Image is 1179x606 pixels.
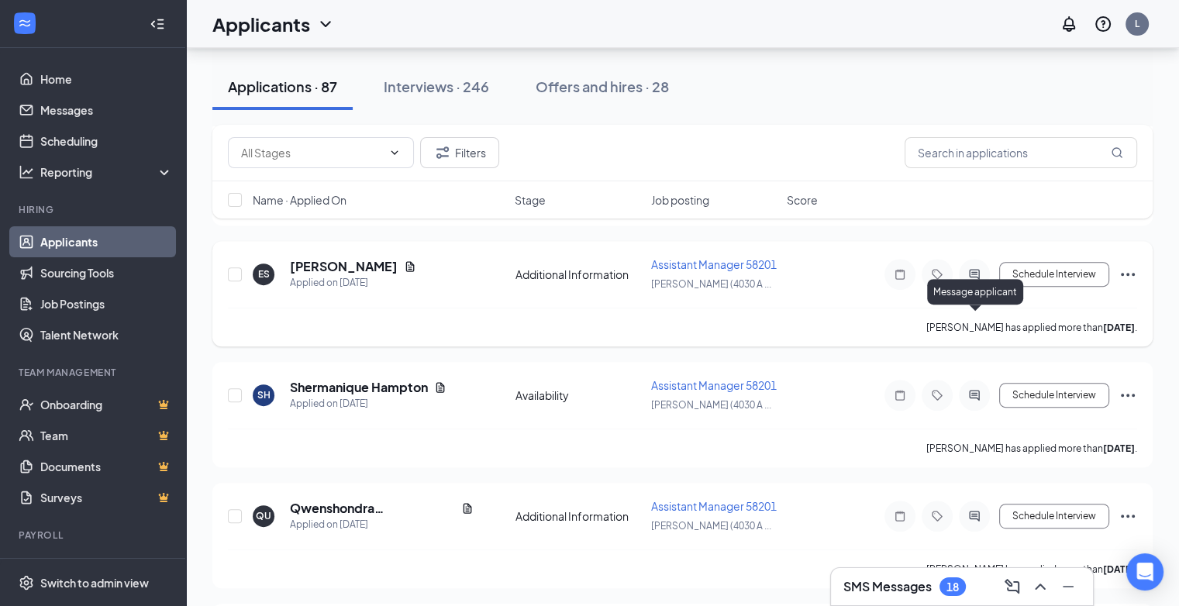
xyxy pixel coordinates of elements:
[651,499,777,513] span: Assistant Manager 58201
[1126,553,1163,591] div: Open Intercom Messenger
[928,389,946,401] svg: Tag
[999,262,1109,287] button: Schedule Interview
[19,366,170,379] div: Team Management
[843,578,932,595] h3: SMS Messages
[241,144,382,161] input: All Stages
[253,192,346,208] span: Name · Applied On
[228,77,337,96] div: Applications · 87
[1103,442,1135,454] b: [DATE]
[19,575,34,591] svg: Settings
[926,442,1137,455] p: [PERSON_NAME] has applied more than .
[40,389,173,420] a: OnboardingCrown
[290,258,398,275] h5: [PERSON_NAME]
[926,321,1137,334] p: [PERSON_NAME] has applied more than .
[999,383,1109,408] button: Schedule Interview
[290,500,455,517] h5: Qwenshondra [PERSON_NAME]
[926,563,1137,576] p: [PERSON_NAME] has applied more than .
[1103,563,1135,575] b: [DATE]
[651,378,777,392] span: Assistant Manager 58201
[651,278,771,290] span: [PERSON_NAME] (4030 A ...
[461,502,474,515] svg: Document
[891,268,909,281] svg: Note
[40,319,173,350] a: Talent Network
[515,508,642,524] div: Additional Information
[19,164,34,180] svg: Analysis
[40,552,173,583] a: PayrollCrown
[404,260,416,273] svg: Document
[434,381,446,394] svg: Document
[999,504,1109,529] button: Schedule Interview
[40,164,174,180] div: Reporting
[927,279,1023,305] div: Message applicant
[1059,577,1077,596] svg: Minimize
[928,268,946,281] svg: Tag
[433,143,452,162] svg: Filter
[651,399,771,411] span: [PERSON_NAME] (4030 A ...
[1031,577,1050,596] svg: ChevronUp
[384,77,489,96] div: Interviews · 246
[40,64,173,95] a: Home
[965,268,984,281] svg: ActiveChat
[290,379,428,396] h5: Shermanique Hampton
[1028,574,1053,599] button: ChevronUp
[536,77,669,96] div: Offers and hires · 28
[928,510,946,522] svg: Tag
[258,267,270,281] div: ES
[1060,15,1078,33] svg: Notifications
[891,510,909,522] svg: Note
[1119,265,1137,284] svg: Ellipses
[40,126,173,157] a: Scheduling
[40,257,173,288] a: Sourcing Tools
[40,288,173,319] a: Job Postings
[420,137,499,168] button: Filter Filters
[651,192,709,208] span: Job posting
[257,388,271,401] div: SH
[1103,322,1135,333] b: [DATE]
[651,257,777,271] span: Assistant Manager 58201
[965,389,984,401] svg: ActiveChat
[891,389,909,401] svg: Note
[212,11,310,37] h1: Applicants
[256,509,271,522] div: QU
[150,16,165,32] svg: Collapse
[905,137,1137,168] input: Search in applications
[40,451,173,482] a: DocumentsCrown
[1119,507,1137,525] svg: Ellipses
[17,15,33,31] svg: WorkstreamLogo
[1094,15,1112,33] svg: QuestionInfo
[40,420,173,451] a: TeamCrown
[1111,146,1123,159] svg: MagnifyingGlass
[316,15,335,33] svg: ChevronDown
[651,520,771,532] span: [PERSON_NAME] (4030 A ...
[515,387,642,403] div: Availability
[965,510,984,522] svg: ActiveChat
[1056,574,1081,599] button: Minimize
[787,192,818,208] span: Score
[19,529,170,542] div: Payroll
[1119,386,1137,405] svg: Ellipses
[40,95,173,126] a: Messages
[515,192,546,208] span: Stage
[40,575,149,591] div: Switch to admin view
[40,226,173,257] a: Applicants
[946,580,959,594] div: 18
[388,146,401,159] svg: ChevronDown
[290,396,446,411] div: Applied on [DATE]
[19,203,170,216] div: Hiring
[1135,17,1139,30] div: L
[1000,574,1025,599] button: ComposeMessage
[290,517,474,532] div: Applied on [DATE]
[515,267,642,282] div: Additional Information
[1003,577,1022,596] svg: ComposeMessage
[290,275,416,291] div: Applied on [DATE]
[40,482,173,513] a: SurveysCrown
